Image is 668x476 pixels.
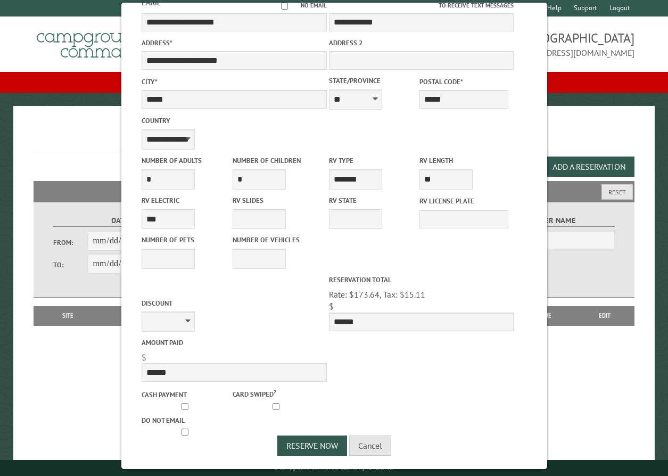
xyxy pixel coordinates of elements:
label: RV License Plate [419,196,508,206]
img: Campground Commander [34,21,167,62]
label: Number of Adults [141,155,230,166]
span: $ [328,301,333,311]
th: Dates [97,306,174,325]
button: Reserve Now [277,436,347,456]
label: RV State [328,195,417,206]
label: To: [53,260,88,270]
label: RV Length [419,155,508,166]
label: RV Type [328,155,417,166]
input: No email [268,3,300,10]
h2: Filters [34,181,635,201]
th: Site [39,306,97,325]
button: Add a Reservation [543,157,634,177]
label: Dates [53,215,191,227]
label: Discount [141,298,326,308]
label: Reservation Total [328,275,514,285]
label: Do not email [141,415,230,425]
label: Number of Pets [141,235,230,245]
label: Number of Vehicles [232,235,321,245]
label: RV Electric [141,195,230,206]
label: No email [268,1,326,10]
label: Address [141,38,326,48]
label: Postal Code [419,77,508,87]
label: Cash payment [141,390,230,400]
label: Amount paid [141,338,326,348]
label: Address 2 [328,38,514,48]
label: From: [53,237,88,248]
span: Rate: $173.64, Tax: $15.11 [328,289,425,300]
h1: Reservations [34,123,635,152]
label: Country [141,116,326,126]
label: Number of Children [232,155,321,166]
small: © Campground Commander LLC. All rights reserved. [274,464,394,471]
span: $ [141,352,146,363]
label: RV Slides [232,195,321,206]
label: Card swiped [232,388,321,399]
th: Edit [574,306,634,325]
label: State/Province [328,76,417,86]
button: Cancel [349,436,391,456]
button: Reset [601,184,633,200]
a: ? [273,388,276,396]
label: City [141,77,326,87]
